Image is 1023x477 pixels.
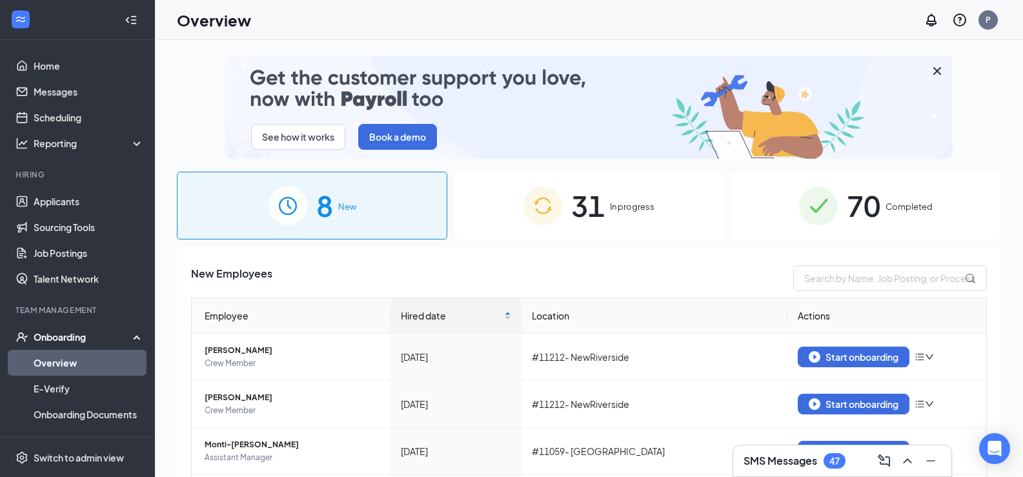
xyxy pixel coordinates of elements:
a: Activity log [34,427,144,453]
a: E-Verify [34,376,144,401]
a: Scheduling [34,105,144,130]
button: Minimize [920,451,941,471]
svg: QuestionInfo [952,12,967,28]
a: Job Postings [34,240,144,266]
span: [PERSON_NAME] [205,344,380,357]
div: Switch to admin view [34,451,124,464]
div: Start onboarding [809,351,898,363]
span: 31 [571,183,605,228]
a: Onboarding Documents [34,401,144,427]
span: Hired date [401,309,501,323]
a: Overview [34,350,144,376]
h1: Overview [177,9,251,31]
svg: ComposeMessage [876,453,892,469]
span: bars [915,399,925,409]
span: [PERSON_NAME] [205,391,380,404]
span: New Employees [191,265,272,291]
span: Monti-[PERSON_NAME] [205,438,380,451]
span: Crew Member [205,357,380,370]
span: down [925,400,934,409]
a: Talent Network [34,266,144,292]
td: #11212- NewRiverside [522,334,788,381]
button: ChevronUp [897,451,918,471]
td: #11212- NewRiverside [522,381,788,428]
span: 70 [847,183,880,228]
svg: WorkstreamLogo [14,13,27,26]
svg: Collapse [125,14,137,26]
a: Messages [34,79,144,105]
svg: UserCheck [15,330,28,343]
svg: Minimize [923,453,938,469]
button: Start onboarding [798,347,909,367]
button: Start onboarding [798,441,909,462]
span: Assistant Manager [205,451,380,464]
th: Actions [787,298,986,334]
div: Hiring [15,169,141,180]
a: Home [34,53,144,79]
th: Employee [192,298,390,334]
svg: Settings [15,451,28,464]
div: [DATE] [401,397,511,411]
div: Onboarding [34,330,133,343]
svg: ChevronUp [900,453,915,469]
button: Book a demo [358,124,437,150]
span: New [338,200,356,213]
button: See how it works [251,124,345,150]
span: down [925,352,934,361]
a: Sourcing Tools [34,214,144,240]
img: payroll-small.gif [225,56,953,159]
svg: Analysis [15,137,28,150]
div: Reporting [34,137,145,150]
td: #11059- [GEOGRAPHIC_DATA] [522,428,788,475]
div: Team Management [15,305,141,316]
button: ComposeMessage [874,451,895,471]
span: Completed [886,200,933,213]
svg: Notifications [924,12,939,28]
svg: Cross [929,63,945,79]
div: [DATE] [401,350,511,364]
span: Crew Member [205,404,380,417]
th: Location [522,298,788,334]
a: Applicants [34,188,144,214]
span: bars [915,352,925,362]
div: 47 [829,456,840,467]
div: Open Intercom Messenger [979,433,1010,464]
div: Start onboarding [809,398,898,410]
div: P [986,14,991,25]
button: Start onboarding [798,394,909,414]
div: [DATE] [401,444,511,458]
input: Search by Name, Job Posting, or Process [793,265,987,291]
span: 8 [316,183,333,228]
span: In progress [610,200,654,213]
h3: SMS Messages [744,454,817,468]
